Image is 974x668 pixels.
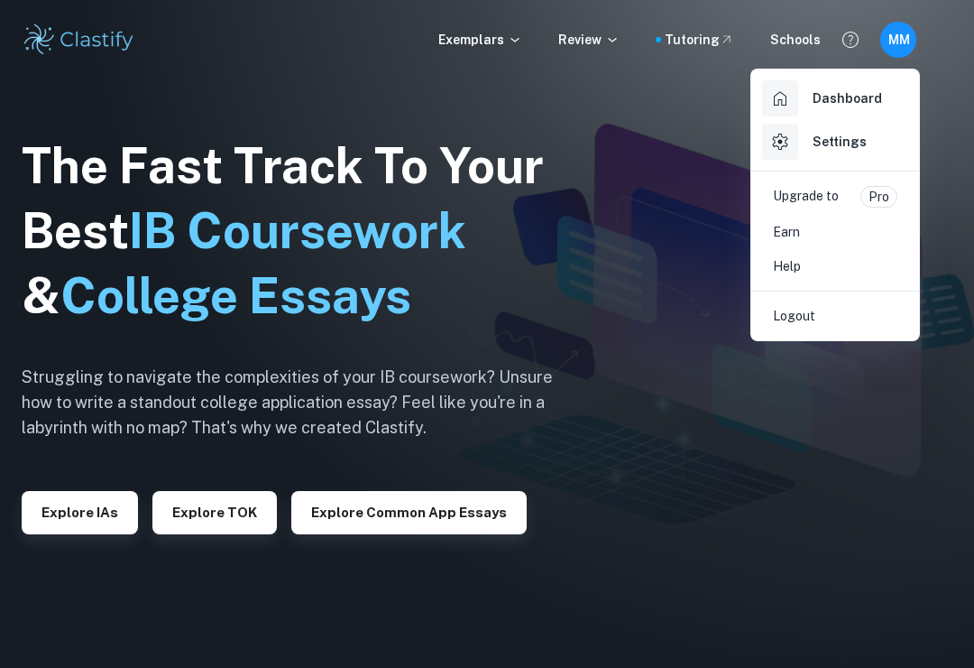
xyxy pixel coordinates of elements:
h6: Dashboard [813,88,882,108]
p: Help [773,256,801,276]
p: Upgrade to [773,186,839,208]
h6: Settings [813,132,867,152]
p: Earn [773,222,800,242]
p: Pro [868,187,890,207]
p: Logout [773,306,815,326]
